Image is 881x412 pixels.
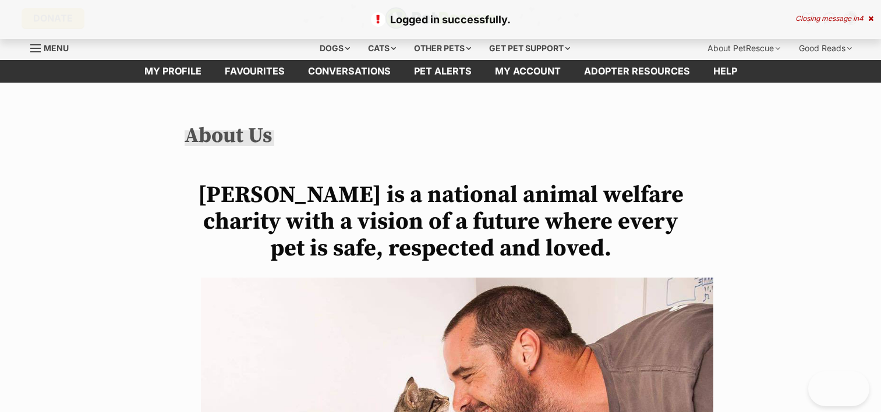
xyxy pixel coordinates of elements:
[213,60,296,83] a: Favourites
[185,182,697,262] h1: [PERSON_NAME] is a national animal welfare charity with a vision of a future where every pet is s...
[481,37,578,60] div: Get pet support
[791,37,860,60] div: Good Reads
[44,43,69,53] span: Menu
[360,37,404,60] div: Cats
[185,123,274,149] h2: About Us
[808,371,869,406] iframe: Help Scout Beacon - Open
[133,60,213,83] a: My profile
[406,37,479,60] div: Other pets
[483,60,572,83] a: My account
[572,60,702,83] a: Adopter resources
[312,37,358,60] div: Dogs
[30,37,77,58] a: Menu
[699,37,788,60] div: About PetRescue
[402,60,483,83] a: Pet alerts
[296,60,402,83] a: conversations
[702,60,749,83] a: Help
